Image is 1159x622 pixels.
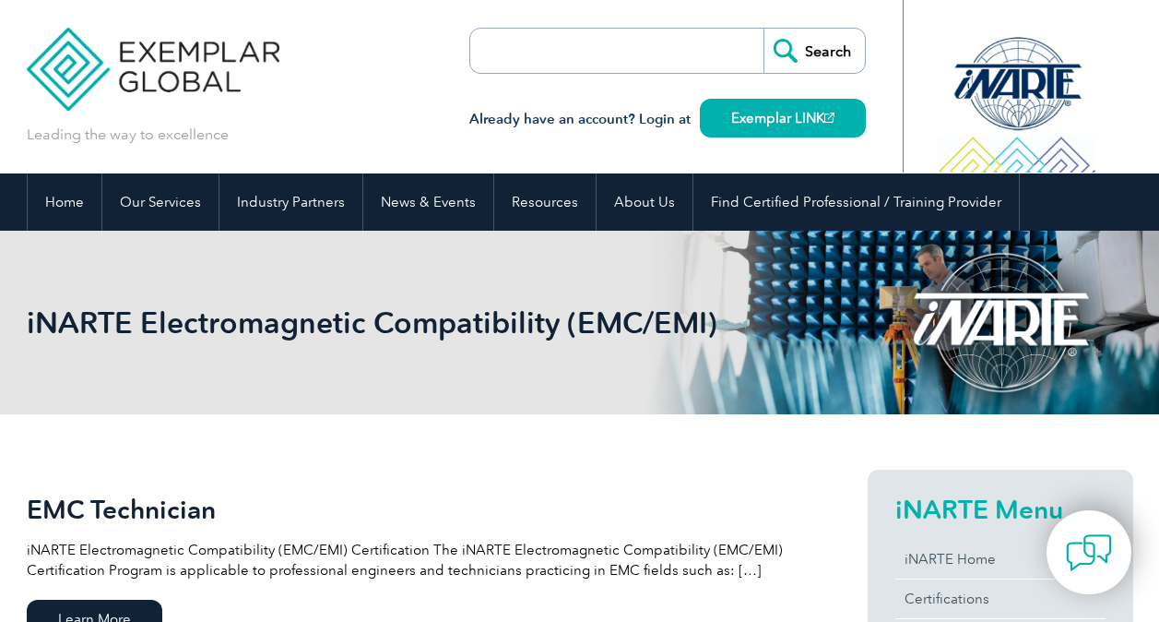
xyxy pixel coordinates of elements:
a: About Us [597,173,692,231]
img: contact-chat.png [1066,530,1112,576]
h2: EMC Technician [27,495,801,524]
a: Home [28,173,101,231]
a: Resources [494,173,596,231]
a: News & Events [363,173,493,231]
a: Certifications [895,580,1106,618]
a: Find Certified Professional / Training Provider [693,173,1019,231]
h3: Already have an account? Login at [469,108,866,131]
a: iNARTE Home [895,540,1106,579]
h1: iNARTE Electromagnetic Compatibility (EMC/EMI) [27,305,735,341]
p: Leading the way to excellence [27,125,229,145]
h2: iNARTE Menu [895,495,1106,524]
a: Exemplar LINK [700,99,866,138]
img: open_square.png [824,113,834,123]
a: Industry Partners [219,173,362,231]
input: Search [763,29,865,73]
a: Our Services [102,173,219,231]
p: iNARTE Electromagnetic Compatibility (EMC/EMI) Certification The iNARTE Electromagnetic Compatibi... [27,540,801,580]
